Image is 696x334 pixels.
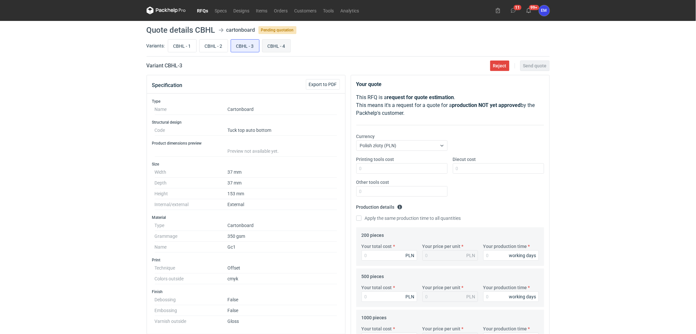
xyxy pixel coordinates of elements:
input: 0 [483,250,539,261]
dt: Code [155,125,228,136]
dt: Internal/external [155,199,228,210]
dt: Technique [155,263,228,273]
dd: Tuck top auto bottom [228,125,337,136]
div: working days [509,293,536,300]
dd: cmyk [228,273,337,284]
h3: Type [152,99,340,104]
dt: Debossing [155,294,228,305]
label: Your total cost [362,284,392,291]
dd: Offset [228,263,337,273]
input: 0 [356,163,448,174]
dt: Depth [155,178,228,188]
dt: Width [155,167,228,178]
h3: Size [152,162,340,167]
svg: Packhelp Pro [147,7,186,14]
button: Send quote [520,61,550,71]
div: PLN [467,252,475,259]
label: Your production time [483,243,527,250]
div: PLN [406,293,415,300]
input: 0 [483,291,539,302]
dd: 350 gsm [228,231,337,242]
legend: 200 pieces [362,230,384,238]
p: This RFQ is a . This means it's a request for a quote for a by the Packhelp's customer. [356,94,544,117]
a: Items [253,7,271,14]
strong: production NOT yet approved [452,102,521,108]
a: Customers [291,7,320,14]
label: Your price per unit [422,243,461,250]
a: Tools [320,7,337,14]
div: working days [509,252,536,259]
h3: Structural design [152,120,340,125]
label: Currency [356,133,375,140]
div: PLN [467,293,475,300]
span: Export to PDF [309,82,337,87]
input: 0 [356,186,448,197]
dt: Name [155,104,228,115]
label: Your production time [483,325,527,332]
label: Printing tools cost [356,156,394,163]
dd: False [228,305,337,316]
label: Apply the same production time to all quantities [356,215,461,221]
label: CBHL - 2 [199,39,228,52]
dt: Grammage [155,231,228,242]
label: CBHL - 4 [262,39,291,52]
label: Your total cost [362,325,392,332]
button: Specification [152,78,183,93]
input: 0 [453,163,544,174]
h2: Variant CBHL - 3 [147,62,183,70]
label: CBHL - 1 [168,39,197,52]
button: 11 [508,5,519,16]
strong: Your quote [356,81,382,87]
dt: Type [155,220,228,231]
button: 99+ [524,5,534,16]
div: Ewelina Macek [539,5,550,16]
strong: request for quote estimation [387,94,454,100]
div: PLN [406,252,415,259]
dd: Cartonboard [228,104,337,115]
dd: 153 mm [228,188,337,199]
legend: 1000 pieces [362,312,387,320]
dt: Embossing [155,305,228,316]
span: Pending quotation [259,26,296,34]
h3: Print [152,257,340,263]
dt: Varnish outside [155,316,228,324]
span: Reject [493,63,507,68]
dd: External [228,199,337,210]
legend: 500 pieces [362,271,384,279]
span: Preview not available yet. [228,149,279,154]
dd: Cartonboard [228,220,337,231]
dd: False [228,294,337,305]
label: Variants: [147,43,165,49]
label: Your production time [483,284,527,291]
a: Specs [212,7,230,14]
button: EM [539,5,550,16]
dd: 37 mm [228,178,337,188]
label: Your price per unit [422,284,461,291]
label: Other tools cost [356,179,389,185]
legend: Production details [356,202,402,210]
dd: Gloss [228,316,337,324]
dt: Name [155,242,228,253]
dd: 37 mm [228,167,337,178]
dt: Colors outside [155,273,228,284]
button: Export to PDF [306,79,340,90]
a: Designs [230,7,253,14]
h1: Quote details CBHL [147,26,215,34]
span: Send quote [523,63,547,68]
dd: Gc1 [228,242,337,253]
a: Orders [271,7,291,14]
button: Reject [490,61,509,71]
label: CBHL - 3 [231,39,259,52]
span: Polish złoty (PLN) [360,143,397,148]
label: Diecut cost [453,156,476,163]
h3: Material [152,215,340,220]
a: Analytics [337,7,363,14]
a: RFQs [194,7,212,14]
input: 0 [362,291,417,302]
div: cartonboard [226,26,255,34]
label: Your total cost [362,243,392,250]
dt: Height [155,188,228,199]
input: 0 [362,250,417,261]
h3: Finish [152,289,340,294]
